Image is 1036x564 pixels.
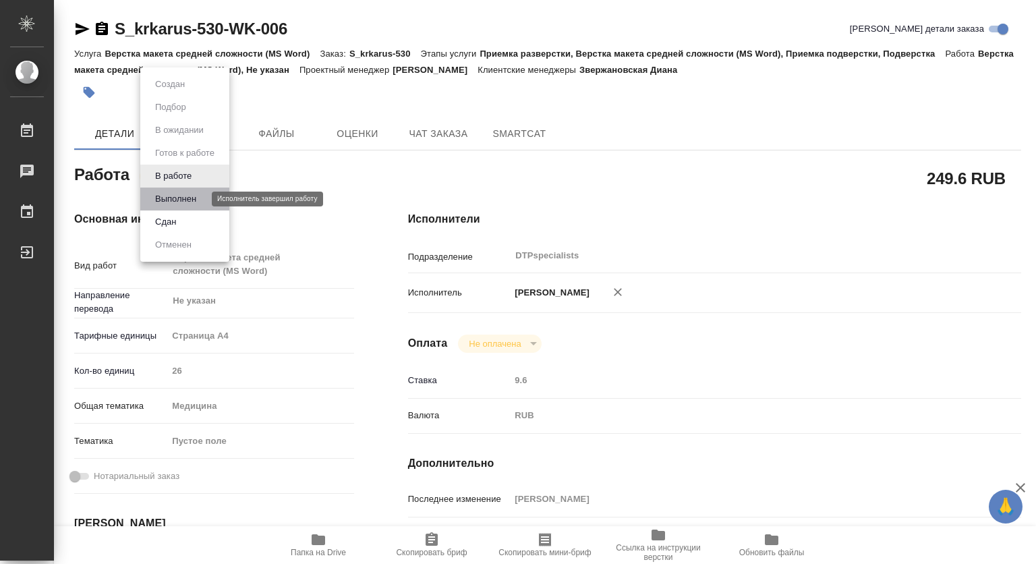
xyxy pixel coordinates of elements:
[151,100,190,115] button: Подбор
[151,169,196,184] button: В работе
[151,192,200,206] button: Выполнен
[151,123,208,138] button: В ожидании
[151,215,180,229] button: Сдан
[151,146,219,161] button: Готов к работе
[151,77,189,92] button: Создан
[151,237,196,252] button: Отменен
